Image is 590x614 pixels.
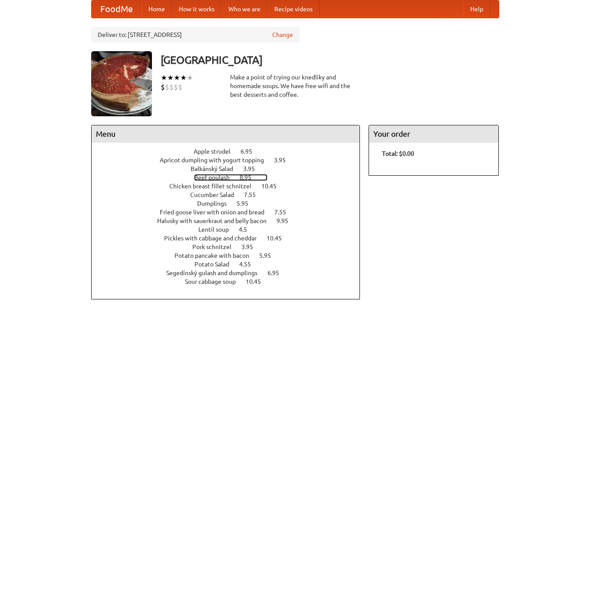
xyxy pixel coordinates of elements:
a: Lentil soup 4.5 [198,226,263,233]
li: $ [161,82,165,92]
span: 8.95 [240,174,260,181]
span: 3.95 [274,157,294,164]
span: 10.45 [246,278,270,285]
span: 3.95 [243,165,264,172]
span: 10.45 [267,235,290,242]
a: Dumplings 5.95 [197,200,264,207]
a: Fried goose liver with onion and bread 7.55 [160,209,302,216]
span: 5.95 [259,252,280,259]
span: Apricot dumpling with yogurt topping [160,157,273,164]
a: Apricot dumpling with yogurt topping 3.95 [160,157,302,164]
a: FoodMe [92,0,142,18]
span: Lentil soup [198,226,237,233]
span: 10.45 [261,183,285,190]
h4: Your order [369,125,498,143]
a: Cucumber Salad 7.55 [190,191,272,198]
a: Change [272,30,293,39]
a: Balkánský Salad 3.95 [191,165,271,172]
h3: [GEOGRAPHIC_DATA] [161,51,499,69]
span: 7.55 [274,209,295,216]
span: Chicken breast fillet schnitzel [169,183,260,190]
a: Sour cabbage soup 10.45 [185,278,277,285]
span: Sour cabbage soup [185,278,244,285]
img: angular.jpg [91,51,152,116]
span: 9.95 [277,217,297,224]
a: Chicken breast fillet schnitzel 10.45 [169,183,293,190]
a: Pickles with cabbage and cheddar 10.45 [164,235,298,242]
span: 4.5 [239,226,256,233]
div: Deliver to: [STREET_ADDRESS] [91,27,300,43]
span: Halusky with sauerkraut and belly bacon [157,217,275,224]
span: 7.55 [244,191,264,198]
span: Cucumber Salad [190,191,243,198]
span: Segedínský gulash and dumplings [166,269,266,276]
div: Make a point of trying our knedlíky and homemade soups. We have free wifi and the best desserts a... [230,73,360,99]
a: Pork schnitzel 3.95 [192,243,269,250]
span: Potato pancake with bacon [175,252,258,259]
a: Recipe videos [267,0,320,18]
a: Beef goulash 8.95 [194,174,267,181]
span: Pickles with cabbage and cheddar [164,235,265,242]
a: Potato pancake with bacon 5.95 [175,252,287,259]
b: Total: $0.00 [382,150,414,157]
span: Balkánský Salad [191,165,242,172]
span: 5.95 [237,200,257,207]
span: Dumplings [197,200,235,207]
li: $ [178,82,182,92]
span: Potato Salad [194,261,238,268]
li: ★ [167,73,174,82]
a: Help [463,0,490,18]
span: 6.95 [241,148,261,155]
li: ★ [180,73,187,82]
span: Apple strudel [194,148,239,155]
h4: Menu [92,125,360,143]
li: ★ [161,73,167,82]
li: ★ [174,73,180,82]
li: ★ [187,73,193,82]
a: How it works [172,0,221,18]
span: 4.55 [239,261,260,268]
a: Apple strudel 6.95 [194,148,268,155]
a: Home [142,0,172,18]
span: Pork schnitzel [192,243,240,250]
a: Halusky with sauerkraut and belly bacon 9.95 [157,217,304,224]
a: Who we are [221,0,267,18]
a: Segedínský gulash and dumplings 6.95 [166,269,295,276]
span: 6.95 [267,269,288,276]
span: Beef goulash [194,174,238,181]
a: Potato Salad 4.55 [194,261,267,268]
span: Fried goose liver with onion and bread [160,209,273,216]
li: $ [169,82,174,92]
li: $ [165,82,169,92]
span: 3.95 [241,243,262,250]
li: $ [174,82,178,92]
